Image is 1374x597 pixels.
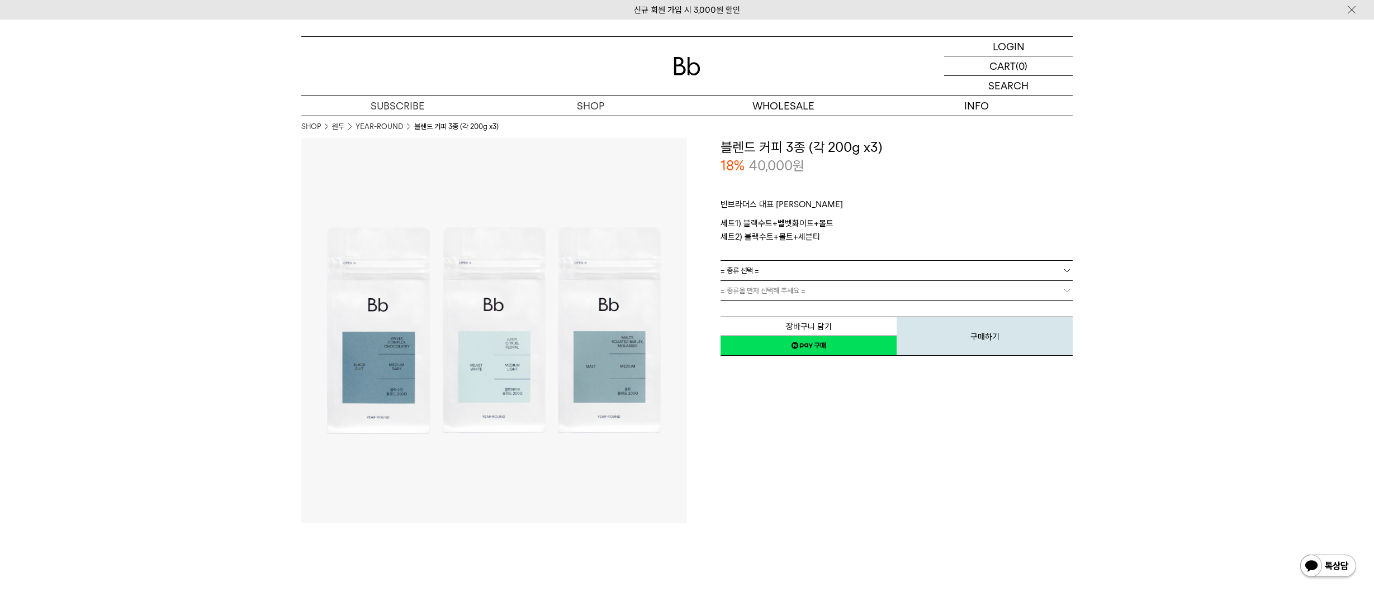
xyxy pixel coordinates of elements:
[944,56,1073,76] a: CART (0)
[721,281,806,300] span: = 종류을 먼저 선택해 주세요 =
[721,217,1073,243] p: 세트1) 블랙수트+벨벳화이트+몰트 세트2) 블랙수트+몰트+세븐티
[687,96,880,116] p: WHOLESALE
[414,121,499,132] li: 블렌드 커피 3종 (각 200g x3)
[721,261,759,280] span: = 종류 선택 =
[301,96,494,116] a: SUBSCRIBE
[944,37,1073,56] a: LOGIN
[749,156,804,175] p: 40,000
[989,56,1016,75] p: CART
[301,121,321,132] a: SHOP
[634,5,740,15] a: 신규 회원 가입 시 3,000원 할인
[988,76,1029,95] p: SEARCH
[897,317,1073,356] button: 구매하기
[356,121,403,132] a: YEAR-ROUND
[721,198,1073,217] p: 빈브라더스 대표 [PERSON_NAME]
[674,57,700,75] img: 로고
[1299,553,1357,580] img: 카카오톡 채널 1:1 채팅 버튼
[721,138,1073,157] h3: 블렌드 커피 3종 (각 200g x3)
[494,96,687,116] a: SHOP
[993,37,1025,56] p: LOGIN
[301,138,687,523] img: 블렌드 커피 3종 (각 200g x3)
[1016,56,1027,75] p: (0)
[721,336,897,356] a: 새창
[332,121,344,132] a: 원두
[880,96,1073,116] p: INFO
[793,157,804,174] span: 원
[721,156,745,175] p: 18%
[721,317,897,336] button: 장바구니 담기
